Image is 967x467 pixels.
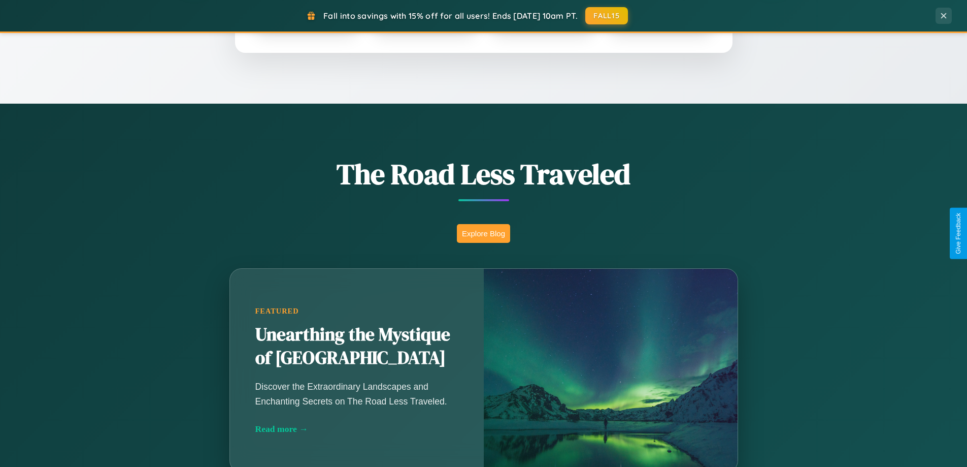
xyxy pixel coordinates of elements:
button: FALL15 [585,7,628,24]
div: Give Feedback [955,213,962,254]
div: Featured [255,307,458,316]
h1: The Road Less Traveled [179,154,788,194]
button: Explore Blog [457,224,510,243]
span: Fall into savings with 15% off for all users! Ends [DATE] 10am PT. [323,11,578,21]
p: Discover the Extraordinary Landscapes and Enchanting Secrets on The Road Less Traveled. [255,380,458,408]
h2: Unearthing the Mystique of [GEOGRAPHIC_DATA] [255,323,458,370]
div: Read more → [255,424,458,434]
